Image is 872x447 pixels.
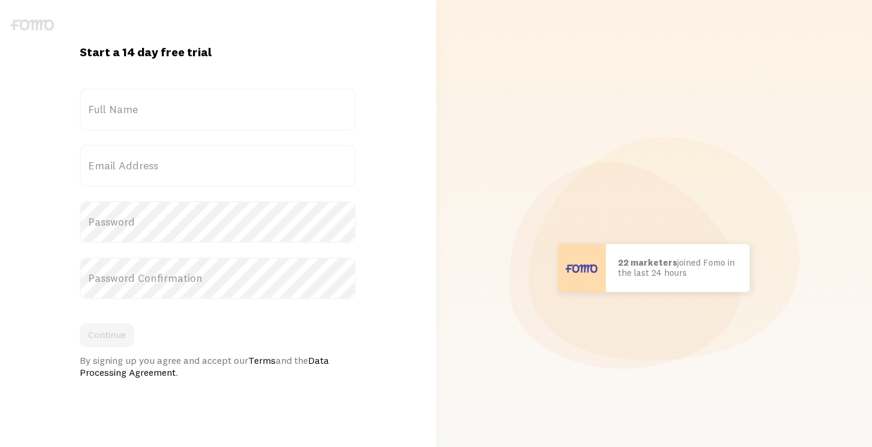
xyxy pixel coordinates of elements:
div: By signing up you agree and accept our and the . [80,354,356,378]
img: fomo-logo-gray-b99e0e8ada9f9040e2984d0d95b3b12da0074ffd48d1e5cb62ac37fc77b0b268.svg [11,19,54,31]
label: Password Confirmation [80,257,356,299]
a: Data Processing Agreement [80,354,329,378]
h1: Start a 14 day free trial [80,44,356,60]
b: 22 marketers [618,257,677,268]
label: Full Name [80,89,356,130]
label: Password [80,201,356,243]
img: User avatar [558,244,606,292]
p: joined Fomo in the last 24 hours [618,258,738,278]
a: Terms [248,354,276,366]
label: Email Address [80,145,356,187]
